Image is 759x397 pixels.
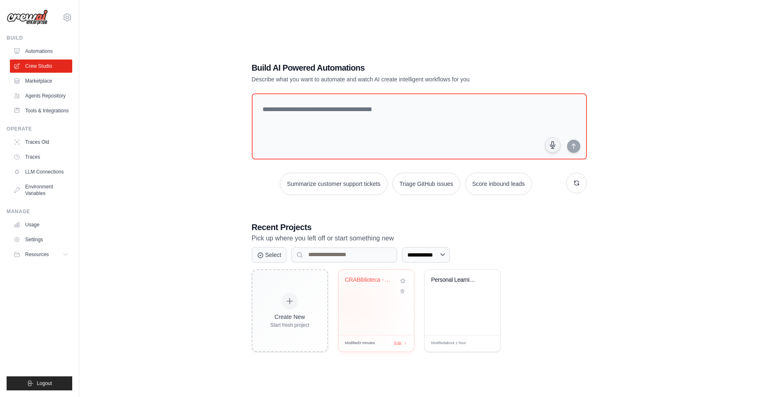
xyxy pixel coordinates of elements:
[480,340,487,347] span: Edit
[10,136,72,149] a: Traces Old
[7,126,72,132] div: Operate
[718,357,759,397] iframe: Chat Widget
[280,173,387,195] button: Summarize customer support tickets
[10,45,72,58] a: Automations
[10,233,72,246] a: Settings
[252,247,287,263] button: Select
[252,221,587,233] h3: Recent Projects
[10,150,72,164] a: Traces
[252,75,529,83] p: Describe what you want to automate and watch AI create intelligent workflows for you
[398,287,407,295] button: Delete project
[25,251,49,258] span: Resources
[10,248,72,261] button: Resources
[7,208,72,215] div: Manage
[465,173,532,195] button: Score inbound leads
[10,89,72,102] a: Agents Repository
[345,340,375,346] span: Modified 3 minutes
[7,10,48,25] img: Logo
[345,276,395,284] div: CRABiblioteca - Android Library Management App
[7,376,72,390] button: Logout
[37,380,52,387] span: Logout
[252,62,529,74] h1: Build AI Powered Automations
[270,322,310,328] div: Start fresh project
[270,313,310,321] div: Create New
[393,173,460,195] button: Triage GitHub issues
[431,340,466,346] span: Modified about 1 hour
[431,276,481,284] div: Personal Learning Management System
[10,165,72,178] a: LLM Connections
[398,276,407,285] button: Add to favorites
[10,218,72,231] a: Usage
[10,74,72,88] a: Marketplace
[394,340,401,347] span: Edit
[545,137,560,153] button: Click to speak your automation idea
[10,180,72,200] a: Environment Variables
[10,104,72,117] a: Tools & Integrations
[7,35,72,41] div: Build
[252,233,587,244] p: Pick up where you left off or start something new
[10,59,72,73] a: Crew Studio
[566,173,587,193] button: Get new suggestions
